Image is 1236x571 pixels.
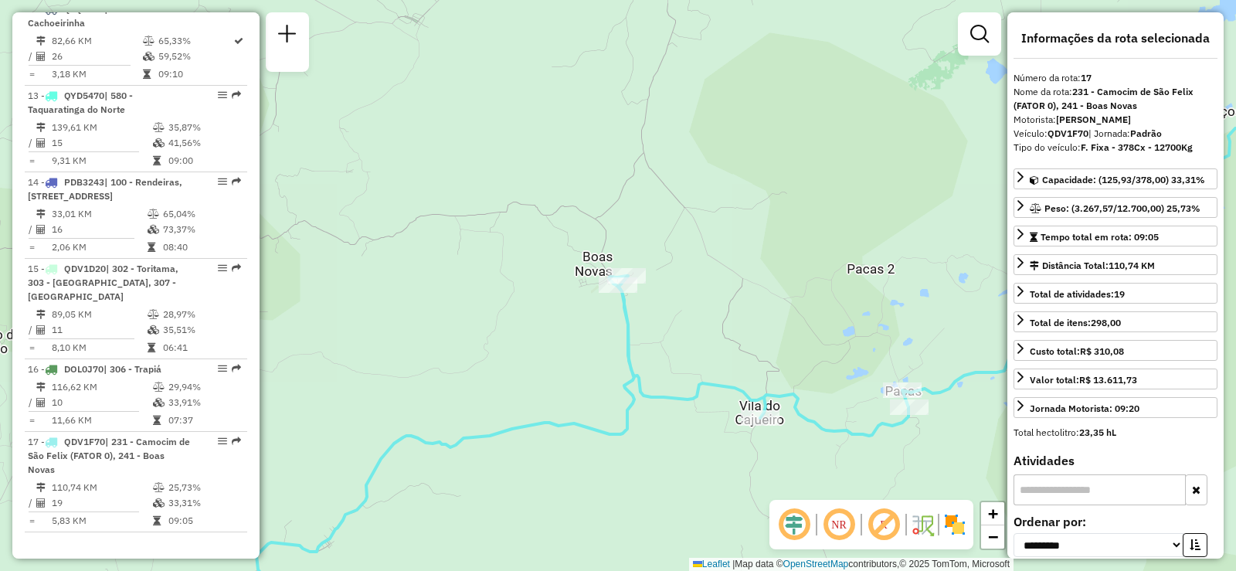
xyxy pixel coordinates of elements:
i: Distância Total [36,123,46,132]
em: Opções [218,263,227,273]
i: % de utilização da cubagem [153,398,165,407]
td: 35,87% [168,120,241,135]
div: Veículo: [1014,127,1217,141]
em: Opções [218,177,227,186]
span: Tempo total em rota: 09:05 [1041,231,1159,243]
td: = [28,153,36,168]
i: % de utilização da cubagem [143,52,154,61]
a: Total de itens:298,00 [1014,311,1217,332]
i: Distância Total [36,209,46,219]
button: Ordem crescente [1183,533,1207,557]
i: Total de Atividades [36,325,46,335]
em: Opções [218,437,227,446]
td: 59,52% [158,49,233,64]
a: Nova sessão e pesquisa [272,19,303,53]
i: Distância Total [36,36,46,46]
div: Map data © contributors,© 2025 TomTom, Microsoft [689,558,1014,571]
a: Jornada Motorista: 09:20 [1014,397,1217,418]
td: = [28,340,36,355]
i: % de utilização do peso [153,382,165,392]
td: 116,62 KM [51,379,152,395]
a: Zoom in [981,502,1004,525]
td: 16 [51,222,147,237]
i: Total de Atividades [36,498,46,508]
div: Jornada Motorista: 09:20 [1030,402,1139,416]
h4: Atividades [1014,454,1217,468]
a: Exibir filtros [964,19,995,49]
td: 28,97% [162,307,240,322]
span: QDV1D20 [64,263,106,274]
i: % de utilização do peso [153,123,165,132]
span: | Jornada: [1088,127,1162,139]
i: Total de Atividades [36,225,46,234]
td: / [28,322,36,338]
td: 07:37 [168,413,241,428]
i: % de utilização da cubagem [148,225,159,234]
strong: [PERSON_NAME] [1056,114,1131,125]
span: PDB3243 [64,176,104,188]
div: Valor total: [1030,373,1137,387]
span: 12 - [28,3,133,29]
td: / [28,395,36,410]
span: | 302 - Toritama, 303 - [GEOGRAPHIC_DATA], 307 - [GEOGRAPHIC_DATA] [28,263,178,302]
div: Custo total: [1030,345,1124,359]
i: Rota otimizada [234,36,243,46]
td: = [28,240,36,255]
span: + [988,504,998,523]
td: 25,73% [168,480,241,495]
strong: F. Fixa - 378Cx - 12700Kg [1081,141,1193,153]
strong: Padrão [1130,127,1162,139]
i: % de utilização do peso [148,310,159,319]
td: = [28,413,36,428]
span: Peso: (3.267,57/12.700,00) 25,73% [1044,202,1200,214]
td: 2,06 KM [51,240,147,255]
a: OpenStreetMap [783,559,849,569]
span: Exibir rótulo [865,506,902,543]
td: 89,05 KM [51,307,147,322]
span: 17 - [28,436,190,475]
td: 35,51% [162,322,240,338]
strong: QDV1F70 [1048,127,1088,139]
strong: 19 [1114,288,1125,300]
td: 41,56% [168,135,241,151]
div: Total de itens: [1030,316,1121,330]
i: % de utilização da cubagem [153,498,165,508]
i: Tempo total em rota [143,70,151,79]
td: 33,01 KM [51,206,147,222]
span: | 100 - Rendeiras, [STREET_ADDRESS] [28,176,182,202]
td: 09:00 [168,153,241,168]
td: 65,33% [158,33,233,49]
em: Rota exportada [232,364,241,373]
i: Tempo total em rota [153,416,161,425]
td: 5,83 KM [51,513,152,529]
td: / [28,495,36,511]
i: Tempo total em rota [148,343,155,352]
td: 82,66 KM [51,33,142,49]
a: Valor total:R$ 13.611,73 [1014,369,1217,389]
span: DOL0J70 [64,363,104,375]
span: | [732,559,735,569]
strong: 17 [1081,72,1092,83]
i: % de utilização do peso [143,36,154,46]
span: 14 - [28,176,182,202]
span: | 201 - Cachoeirinha [28,3,133,29]
td: / [28,49,36,64]
i: Tempo total em rota [153,516,161,525]
i: Distância Total [36,382,46,392]
td: 10 [51,395,152,410]
a: Leaflet [693,559,730,569]
span: | 580 - Taquaratinga do Norte [28,90,133,115]
td: = [28,66,36,82]
span: Total de atividades: [1030,288,1125,300]
td: = [28,513,36,529]
strong: 298,00 [1091,317,1121,328]
i: % de utilização do peso [148,209,159,219]
div: Distância Total: [1030,259,1155,273]
td: 11 [51,322,147,338]
i: % de utilização da cubagem [153,138,165,148]
span: | 231 - Camocim de São Felix (FATOR 0), 241 - Boas Novas [28,436,190,475]
td: 8,10 KM [51,340,147,355]
i: Total de Atividades [36,52,46,61]
td: 15 [51,135,152,151]
td: 26 [51,49,142,64]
